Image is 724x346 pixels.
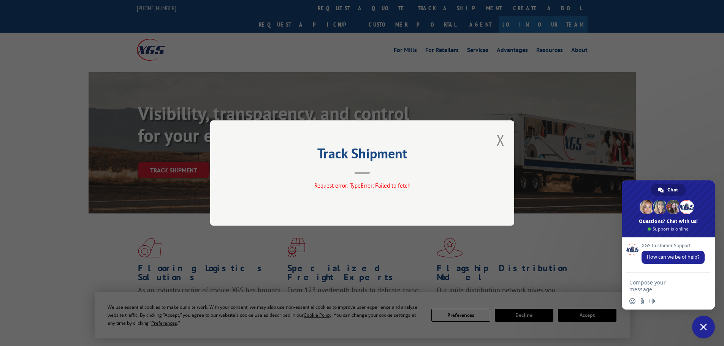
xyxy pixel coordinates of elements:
[639,298,645,304] span: Send a file
[496,130,505,150] button: Close modal
[651,184,686,196] div: Chat
[667,184,678,196] span: Chat
[314,182,410,189] span: Request error: TypeError: Failed to fetch
[629,298,635,304] span: Insert an emoji
[647,254,699,260] span: How can we be of help?
[642,243,705,248] span: XGS Customer Support
[248,148,476,163] h2: Track Shipment
[629,279,691,293] textarea: Compose your message...
[649,298,655,304] span: Audio message
[692,316,715,338] div: Close chat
